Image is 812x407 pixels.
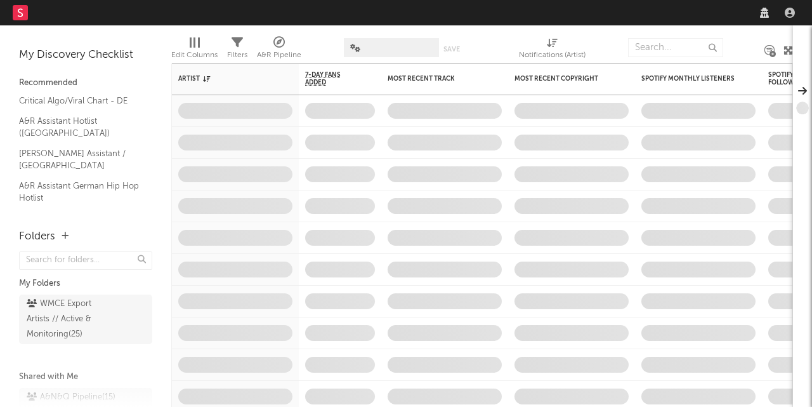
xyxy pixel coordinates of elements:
a: Critical Algo/Viral Chart - DE [19,94,140,108]
div: My Folders [19,276,152,291]
div: A&N&Q Pipeline ( 15 ) [27,390,115,405]
div: Filters [227,32,247,69]
div: Notifications (Artist) [519,32,586,69]
span: 7-Day Fans Added [305,71,356,86]
div: My Discovery Checklist [19,48,152,63]
div: Notifications (Artist) [519,48,586,63]
a: [PERSON_NAME] Assistant / [GEOGRAPHIC_DATA] [19,147,140,173]
div: Folders [19,229,55,244]
div: Filters [227,48,247,63]
div: Most Recent Track [388,75,483,83]
div: A&R Pipeline [257,48,301,63]
a: A&R Assistant German Hip Hop Hotlist [19,179,140,205]
div: Shared with Me [19,370,152,385]
div: Spotify Monthly Listeners [641,75,737,83]
a: A&R Assistant Hotlist ([GEOGRAPHIC_DATA]) [19,114,140,140]
div: Edit Columns [171,32,218,69]
div: Artist [178,75,273,83]
div: Edit Columns [171,48,218,63]
a: WMCE Export Artists // Active & Monitoring(25) [19,295,152,344]
div: Most Recent Copyright [514,75,610,83]
div: WMCE Export Artists // Active & Monitoring ( 25 ) [27,297,116,342]
input: Search for folders... [19,251,152,270]
input: Search... [628,38,723,57]
div: A&R Pipeline [257,32,301,69]
div: Recommended [19,76,152,91]
button: Save [443,46,460,53]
